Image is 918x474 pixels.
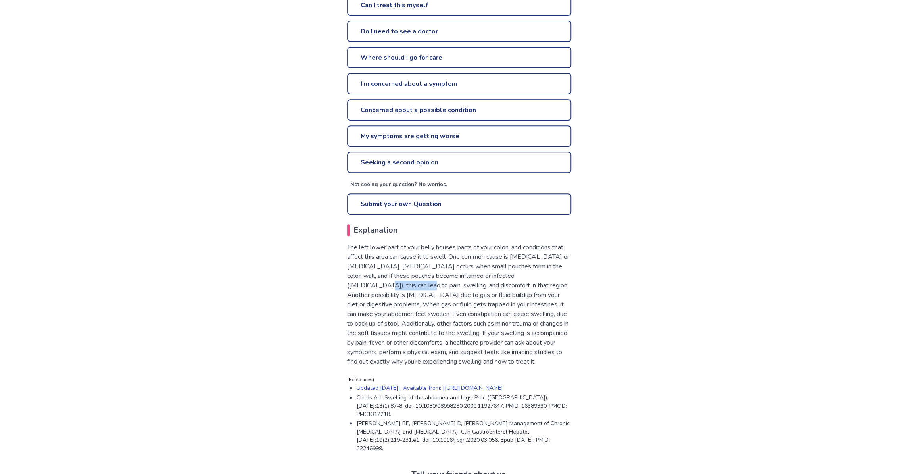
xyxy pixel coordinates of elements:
p: Not seeing your question? No worries. [350,181,571,189]
a: I'm concerned about a symptom [347,73,571,94]
p: [PERSON_NAME] BE, [PERSON_NAME] D, [PERSON_NAME] Management of Chronic [MEDICAL_DATA] and [MEDICA... [357,419,571,453]
p: The left lower part of your belly houses parts of your colon, and conditions that affect this are... [347,243,571,366]
a: Where should I go for care [347,47,571,68]
a: My symptoms are getting worse [347,125,571,147]
a: Do I need to see a doctor [347,21,571,42]
a: Submit your own Question [347,193,571,215]
p: (References) [347,376,571,383]
a: Updated [DATE]]. Available from: [[URL][DOMAIN_NAME] [357,384,503,392]
a: Seeking a second opinion [347,152,571,173]
a: Concerned about a possible condition [347,99,571,121]
p: Childs AH. Swelling of the abdomen and legs. Proc ([GEOGRAPHIC_DATA]). [DATE];13(1):87-8. doi: 10... [357,393,571,418]
h2: Explanation [347,224,571,236]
